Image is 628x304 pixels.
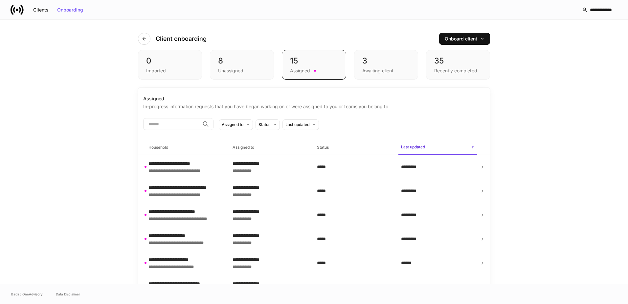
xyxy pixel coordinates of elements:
button: Assigned to [219,119,253,130]
div: Onboarding [57,8,83,12]
a: Data Disclaimer [56,291,80,297]
div: Recently completed [434,67,477,74]
div: 8 [218,56,266,66]
div: 3Awaiting client [354,50,418,80]
h4: Client onboarding [156,35,207,43]
div: Assigned [290,67,310,74]
button: Status [256,119,280,130]
h6: Assigned to [233,144,254,150]
div: Onboard client [445,37,484,41]
span: Assigned to [230,141,309,154]
div: 35 [434,56,482,66]
div: Imported [146,67,166,74]
div: Unassigned [218,67,243,74]
div: 15Assigned [282,50,346,80]
button: Onboarding [53,5,87,15]
h6: Status [317,144,329,150]
div: 8Unassigned [210,50,274,80]
div: 0 [146,56,194,66]
button: Onboard client [439,33,490,45]
div: 15 [290,56,338,66]
button: Clients [29,5,53,15]
div: Assigned to [222,121,243,128]
span: © 2025 OneAdvisory [11,291,43,297]
h6: Last updated [401,144,425,150]
div: In-progress information requests that you have began working on or were assigned to you or teams ... [143,102,485,110]
div: Awaiting client [362,67,393,74]
span: Last updated [398,140,477,155]
div: 0Imported [138,50,202,80]
span: Household [146,141,225,154]
span: Status [314,141,393,154]
h6: Household [148,144,168,150]
div: 35Recently completed [426,50,490,80]
div: Last updated [285,121,309,128]
div: Assigned [143,95,485,102]
div: 3 [362,56,410,66]
button: Last updated [282,119,319,130]
div: Clients [33,8,49,12]
div: Status [258,121,270,128]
